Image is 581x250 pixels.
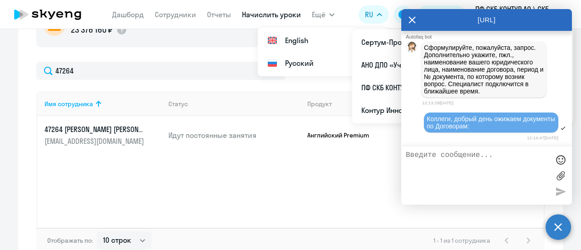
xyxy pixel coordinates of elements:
[168,130,300,140] p: Идут постоянные занятия
[307,100,332,108] div: Продукт
[207,10,231,19] a: Отчеты
[112,10,144,19] a: Дашборд
[44,100,161,108] div: Имя сотрудника
[242,10,301,19] a: Начислить уроки
[307,100,388,108] div: Продукт
[554,169,567,182] label: Лимит 10 файлов
[365,9,373,20] span: RU
[307,131,375,139] p: Английский Premium
[168,100,188,108] div: Статус
[36,62,285,80] input: Поиск по имени, email, продукту или статусу
[44,124,161,146] a: 47264 [PERSON_NAME] [PERSON_NAME][EMAIL_ADDRESS][DOMAIN_NAME]
[418,5,465,24] button: Балансbalance
[155,10,196,19] a: Сотрудники
[406,42,418,55] img: bot avatar
[168,100,300,108] div: Статус
[422,100,453,105] time: 12:13:29[DATE]
[359,5,389,24] button: RU
[267,35,278,46] img: English
[388,116,451,154] td: 18
[433,236,490,245] span: 1 - 1 из 1 сотрудника
[47,236,93,245] span: Отображать по:
[267,58,278,69] img: Русский
[312,9,325,20] span: Ещё
[258,27,389,76] ul: Ещё
[44,124,146,134] p: 47264 [PERSON_NAME] [PERSON_NAME]
[44,100,93,108] div: Имя сотрудника
[352,29,573,123] ul: Ещё
[406,34,572,39] div: Autofaq bot
[312,5,335,24] button: Ещё
[71,24,113,36] p: 23 376 160 ₽
[475,4,560,25] p: ПФ СКБ КОНТУР АО \ СКБ Контур, ПФ СКБ КОНТУР, АО
[44,136,146,146] p: [EMAIL_ADDRESS][DOMAIN_NAME]
[424,44,545,95] span: Сформулируйте, пожалуйста, запрос. Дополнительно укажите, пжл., наименование вашего юридического ...
[427,115,557,130] span: Коллеги, добрый день ожижаем документы по Договорам:
[527,135,558,140] time: 12:14:47[DATE]
[471,4,573,25] button: ПФ СКБ КОНТУР АО \ СКБ Контур, ПФ СКБ КОНТУР, АО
